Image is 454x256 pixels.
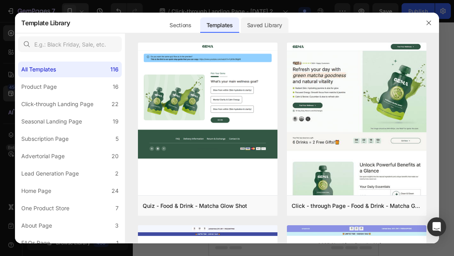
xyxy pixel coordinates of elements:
div: One Product Store [21,204,69,213]
div: Saved Library [241,17,288,33]
span: then drag & drop elements [55,176,113,183]
h2: Template Library [21,13,70,33]
div: Choose templates [61,113,109,121]
span: inspired by CRO experts [57,123,111,130]
div: Product Page [21,82,57,92]
div: 3 [115,221,119,230]
div: Open Intercom Messenger [427,217,446,236]
span: Add section [7,95,44,104]
div: 22 [112,99,119,109]
div: Generate layout [64,140,106,148]
div: Click - through Page - Food & Drink - Matcha Glow Shot [292,201,422,211]
div: All Templates [21,65,56,74]
input: E.g.: Black Friday, Sale, etc. [18,36,122,52]
span: from URL or image [63,149,105,157]
div: 2 [115,169,119,178]
div: Subscription Page [21,134,69,144]
div: Templates [200,17,239,33]
div: 7 [115,204,119,213]
div: 20 [112,151,119,161]
img: gempages_581143310601552467-6740e6eb-fc15-4ed2-b7da-b78b9affcf8c.png [6,8,164,56]
div: 19 [113,117,119,126]
div: Seasonal Landing Page [21,117,82,126]
div: Quiz - Food & Drink - Matcha Glow Shot [143,201,247,211]
div: About Page [21,221,52,230]
div: 116 [110,65,119,74]
div: Advertorial Page [21,151,65,161]
div: 24 [112,186,119,196]
div: Sections [163,17,197,33]
div: FAQs Page [21,238,50,248]
div: Click-through Landing Page [21,99,93,109]
div: Add blank section [61,166,109,175]
img: quiz-1.png [138,43,277,159]
div: 16 [113,82,119,92]
div: Home Page [21,186,51,196]
div: 5 [115,134,119,144]
div: Lead Generation Page [21,169,79,178]
div: 1 [116,238,119,248]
